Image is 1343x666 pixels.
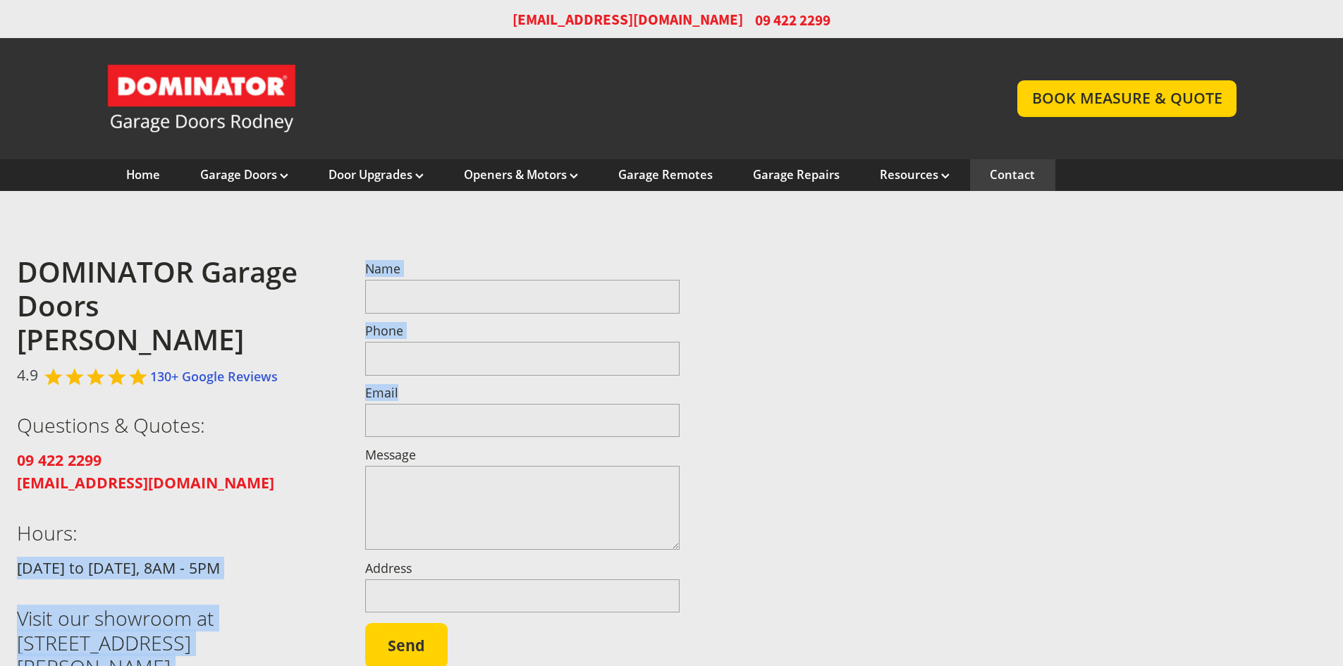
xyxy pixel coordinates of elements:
a: Garage Remotes [618,167,713,183]
p: [DATE] to [DATE], 8AM - 5PM [17,557,332,579]
a: [EMAIL_ADDRESS][DOMAIN_NAME] [513,10,743,30]
label: Address [365,562,680,575]
h3: Questions & Quotes: [17,413,332,437]
a: BOOK MEASURE & QUOTE [1017,80,1237,116]
h3: Hours: [17,521,332,545]
label: Message [365,449,680,462]
label: Phone [365,325,680,338]
a: Door Upgrades [329,167,424,183]
a: Garage Door and Secure Access Solutions homepage [106,63,990,134]
a: Resources [880,167,950,183]
a: Contact [990,167,1035,183]
a: Garage Doors [200,167,288,183]
a: Home [126,167,160,183]
label: Name [365,263,680,276]
span: 09 422 2299 [755,10,830,30]
a: Garage Repairs [753,167,840,183]
strong: [EMAIL_ADDRESS][DOMAIN_NAME] [17,472,274,493]
label: Email [365,387,680,400]
div: Rated 4.9 out of 5, [44,367,150,386]
a: [EMAIL_ADDRESS][DOMAIN_NAME] [17,473,274,493]
a: 130+ Google Reviews [150,368,278,385]
h2: DOMINATOR Garage Doors [PERSON_NAME] [17,255,332,357]
span: 4.9 [17,364,38,386]
a: Openers & Motors [464,167,578,183]
a: 09 422 2299 [17,450,102,470]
